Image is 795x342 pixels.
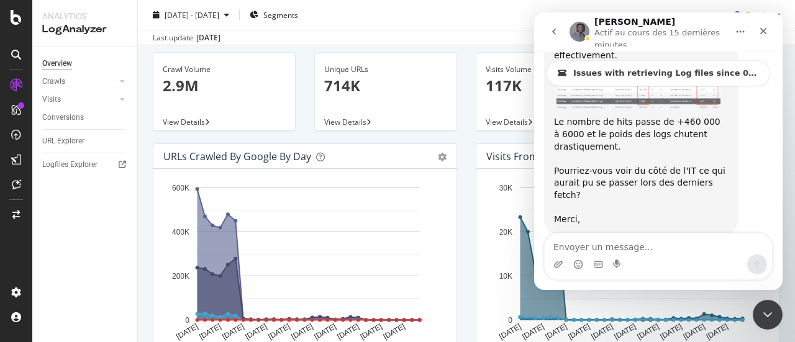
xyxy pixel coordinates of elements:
[153,32,220,43] div: Last update
[636,322,661,341] text: [DATE]
[59,247,69,257] button: Sélectionneur de fichier gif
[172,272,189,281] text: 200K
[196,32,220,43] div: [DATE]
[359,322,384,341] text: [DATE]
[382,322,407,341] text: [DATE]
[39,247,49,257] button: Sélectionneur d’emoji
[213,242,233,262] button: Envoyer un message…
[42,158,129,171] a: Logfiles Explorer
[705,322,730,341] text: [DATE]
[613,322,638,341] text: [DATE]
[267,322,292,341] text: [DATE]
[336,322,361,341] text: [DATE]
[42,57,129,70] a: Overview
[745,9,770,20] span: Google
[42,10,127,22] div: Analytics
[148,5,234,25] button: [DATE] - [DATE]
[682,322,707,341] text: [DATE]
[79,247,89,257] button: Start recording
[290,322,315,341] text: [DATE]
[324,64,447,75] div: Unique URLs
[438,153,447,161] div: gear
[497,322,522,341] text: [DATE]
[20,104,194,213] div: Le nombre de hits passe de +460 000 à 6000 et le poids des logs chutent drastiquement. Pourriez-v...
[163,117,205,127] span: View Details
[263,9,298,20] span: Segments
[42,93,116,106] a: Visits
[753,300,783,330] iframe: Intercom live chat
[185,316,189,325] text: 0
[198,322,222,341] text: [DATE]
[163,75,286,96] p: 2.9M
[175,322,199,341] text: [DATE]
[245,5,303,25] button: Segments
[499,184,512,192] text: 30K
[313,322,338,341] text: [DATE]
[42,75,65,88] div: Crawls
[42,111,129,124] a: Conversions
[163,150,311,163] div: URLs Crawled by Google by day
[42,22,127,37] div: LogAnalyzer
[42,57,72,70] div: Overview
[172,184,189,192] text: 600K
[42,158,98,171] div: Logfiles Explorer
[508,316,512,325] text: 0
[324,117,366,127] span: View Details
[42,75,116,88] a: Crawls
[324,75,447,96] p: 714K
[566,322,591,341] text: [DATE]
[42,135,129,148] a: URL Explorer
[172,228,189,236] text: 400K
[11,221,238,242] textarea: Envoyer un message...
[729,5,785,25] button: Google
[486,117,528,127] span: View Details
[520,322,545,341] text: [DATE]
[243,322,268,341] text: [DATE]
[165,9,219,20] span: [DATE] - [DATE]
[163,64,286,75] div: Crawl Volume
[543,322,568,341] text: [DATE]
[590,322,615,341] text: [DATE]
[659,322,684,341] text: [DATE]
[486,75,609,96] p: 117K
[499,228,512,236] text: 20K
[42,111,84,124] div: Conversions
[220,322,245,341] text: [DATE]
[42,135,84,148] div: URL Explorer
[486,150,609,163] div: Visits from Google by day
[486,64,609,75] div: Visits Volume
[534,12,783,290] iframe: Intercom live chat
[19,247,29,257] button: Télécharger la pièce jointe
[499,272,512,281] text: 10K
[42,93,61,106] div: Visits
